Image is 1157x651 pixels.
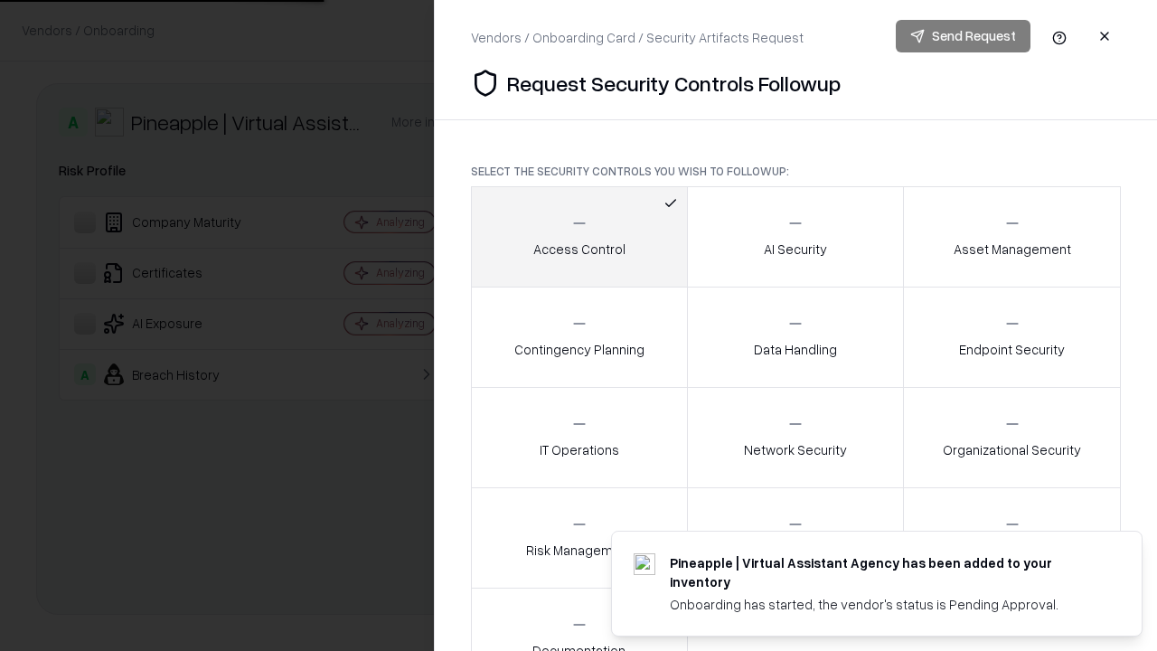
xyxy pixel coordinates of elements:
p: Access Control [533,240,626,259]
div: Onboarding has started, the vendor's status is Pending Approval. [670,595,1098,614]
p: Contingency Planning [514,340,644,359]
p: Data Handling [754,340,837,359]
img: trypineapple.com [634,553,655,575]
button: Risk Management [471,487,688,589]
p: Organizational Security [943,440,1081,459]
div: Vendors / Onboarding Card / Security Artifacts Request [471,28,804,47]
button: Data Handling [687,287,905,388]
p: Network Security [744,440,847,459]
p: Endpoint Security [959,340,1065,359]
button: Endpoint Security [903,287,1121,388]
div: Pineapple | Virtual Assistant Agency has been added to your inventory [670,553,1098,591]
button: Asset Management [903,186,1121,288]
button: Network Security [687,387,905,488]
button: Organizational Security [903,387,1121,488]
p: Asset Management [954,240,1071,259]
button: Access Control [471,186,688,288]
button: IT Operations [471,387,688,488]
button: AI Security [687,186,905,288]
p: Select the security controls you wish to followup: [471,164,1121,179]
button: Security Incidents [687,487,905,589]
p: Risk Management [526,541,633,560]
p: IT Operations [540,440,619,459]
button: Threat Management [903,487,1121,589]
p: Request Security Controls Followup [507,69,841,98]
p: AI Security [764,240,827,259]
button: Contingency Planning [471,287,688,388]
